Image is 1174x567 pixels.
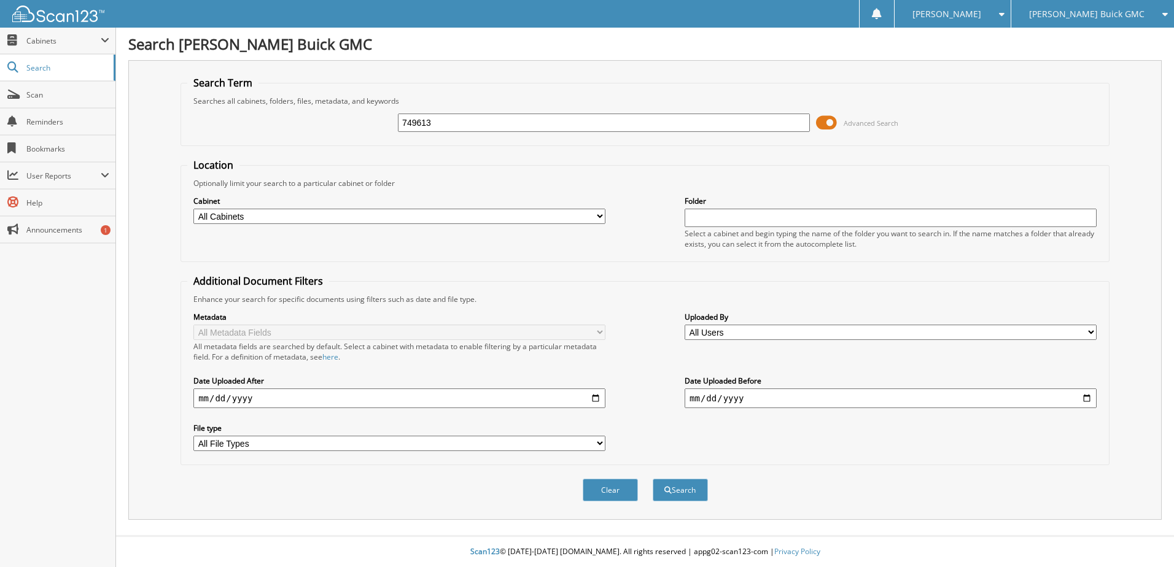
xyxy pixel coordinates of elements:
label: File type [193,423,605,433]
div: All metadata fields are searched by default. Select a cabinet with metadata to enable filtering b... [193,341,605,362]
img: scan123-logo-white.svg [12,6,104,22]
span: User Reports [26,171,101,181]
button: Clear [583,479,638,501]
label: Metadata [193,312,605,322]
legend: Location [187,158,239,172]
label: Cabinet [193,196,605,206]
div: Searches all cabinets, folders, files, metadata, and keywords [187,96,1103,106]
span: [PERSON_NAME] Buick GMC [1029,10,1145,18]
label: Uploaded By [685,312,1097,322]
span: Reminders [26,117,109,127]
div: 1 [101,225,111,235]
legend: Search Term [187,76,259,90]
span: Help [26,198,109,208]
button: Search [653,479,708,501]
div: Optionally limit your search to a particular cabinet or folder [187,178,1103,188]
label: Folder [685,196,1097,206]
span: Cabinets [26,36,101,46]
span: [PERSON_NAME] [912,10,981,18]
div: © [DATE]-[DATE] [DOMAIN_NAME]. All rights reserved | appg02-scan123-com | [116,537,1174,567]
input: start [193,388,605,408]
h1: Search [PERSON_NAME] Buick GMC [128,34,1162,54]
div: Select a cabinet and begin typing the name of the folder you want to search in. If the name match... [685,228,1097,249]
span: Bookmarks [26,144,109,154]
span: Search [26,63,107,73]
span: Scan [26,90,109,100]
div: Enhance your search for specific documents using filters such as date and file type. [187,294,1103,304]
span: Announcements [26,225,109,235]
span: Scan123 [470,546,500,557]
iframe: Chat Widget [1113,508,1174,567]
span: Advanced Search [844,118,898,128]
a: here [322,352,338,362]
input: end [685,388,1097,408]
legend: Additional Document Filters [187,274,329,288]
label: Date Uploaded Before [685,376,1097,386]
a: Privacy Policy [774,546,820,557]
label: Date Uploaded After [193,376,605,386]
